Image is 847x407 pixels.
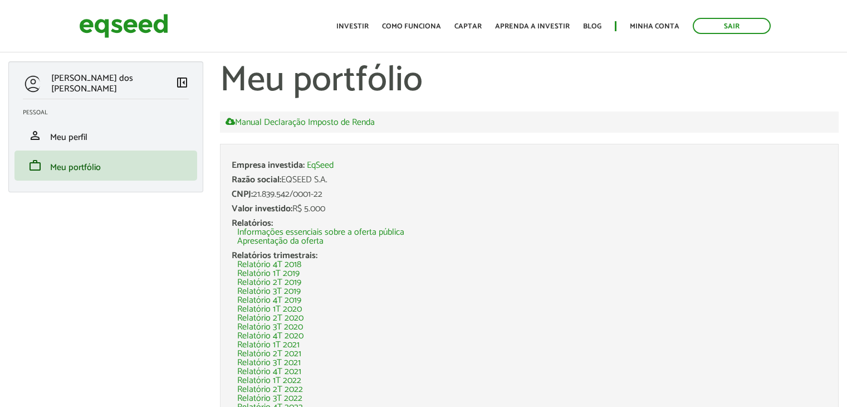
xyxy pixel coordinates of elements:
[237,228,404,237] a: Informações essenciais sobre a oferta pública
[307,161,334,170] a: EqSeed
[14,151,197,181] li: Meu portfólio
[237,269,300,278] a: Relatório 1T 2019
[336,23,369,30] a: Investir
[237,341,300,350] a: Relatório 1T 2021
[237,237,324,246] a: Apresentação da oferta
[237,260,301,269] a: Relatório 4T 2018
[232,176,827,185] div: EQSEED S.A.
[232,201,292,216] span: Valor investido:
[237,305,302,314] a: Relatório 1T 2020
[693,18,771,34] a: Sair
[237,385,303,394] a: Relatório 2T 2022
[382,23,441,30] a: Como funciona
[237,278,301,287] a: Relatório 2T 2019
[220,61,839,100] h1: Meu portfólio
[237,376,301,385] a: Relatório 1T 2022
[23,109,197,116] h2: Pessoal
[28,159,42,172] span: work
[232,248,317,263] span: Relatórios trimestrais:
[23,159,189,172] a: workMeu portfólio
[237,358,301,367] a: Relatório 3T 2021
[232,187,253,202] span: CNPJ:
[226,117,375,127] a: Manual Declaração Imposto de Renda
[237,350,301,358] a: Relatório 2T 2021
[28,129,42,142] span: person
[232,216,273,231] span: Relatórios:
[175,76,189,91] a: Colapsar menu
[79,11,168,41] img: EqSeed
[237,323,303,332] a: Relatório 3T 2020
[237,394,302,403] a: Relatório 3T 2022
[50,160,101,175] span: Meu portfólio
[14,120,197,151] li: Meu perfil
[232,205,827,214] div: R$ 5.000
[495,23,570,30] a: Aprenda a investir
[237,367,301,376] a: Relatório 4T 2021
[232,158,305,173] span: Empresa investida:
[237,296,301,305] a: Relatório 4T 2019
[630,23,679,30] a: Minha conta
[232,172,281,187] span: Razão social:
[50,130,87,145] span: Meu perfil
[583,23,601,30] a: Blog
[175,76,189,89] span: left_panel_close
[232,190,827,199] div: 21.839.542/0001-22
[454,23,482,30] a: Captar
[51,73,176,94] p: [PERSON_NAME] dos [PERSON_NAME]
[23,129,189,142] a: personMeu perfil
[237,314,303,323] a: Relatório 2T 2020
[237,287,301,296] a: Relatório 3T 2019
[237,332,303,341] a: Relatório 4T 2020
